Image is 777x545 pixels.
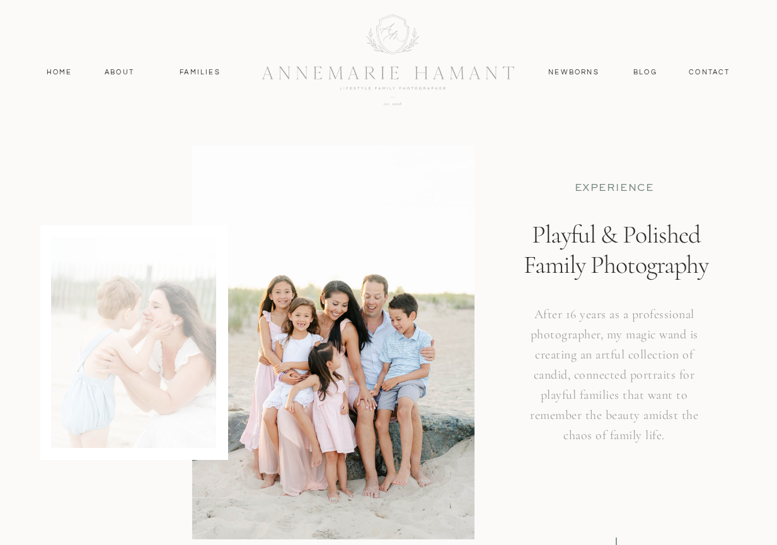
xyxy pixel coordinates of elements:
h1: Playful & Polished Family Photography [514,219,719,334]
p: EXPERIENCE [537,181,692,195]
a: contact [682,67,737,78]
a: About [101,67,138,78]
h3: After 16 years as a professional photographer, my magic wand is creating an artful collection of ... [522,304,707,466]
a: Families [172,67,229,78]
a: Newborns [544,67,604,78]
a: Blog [631,67,660,78]
a: Home [41,67,78,78]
